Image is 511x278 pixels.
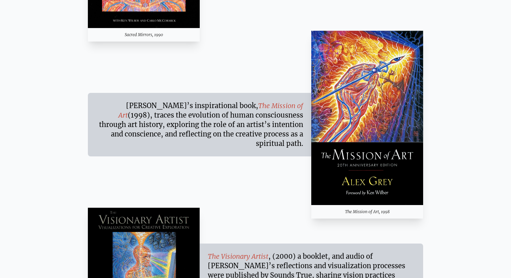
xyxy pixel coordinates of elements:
a: The Visionary Artist [208,252,268,260]
div: [PERSON_NAME]’s inspirational book, (1998), traces the evolution of human consciousness through a... [96,101,303,148]
a: The Mission of Art [118,101,303,119]
img: The Mission of Art, 1998 [311,31,423,205]
div: The Mission of Art, 1998 [311,205,423,219]
div: Sacred Mirrors, 1990 [88,28,200,42]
